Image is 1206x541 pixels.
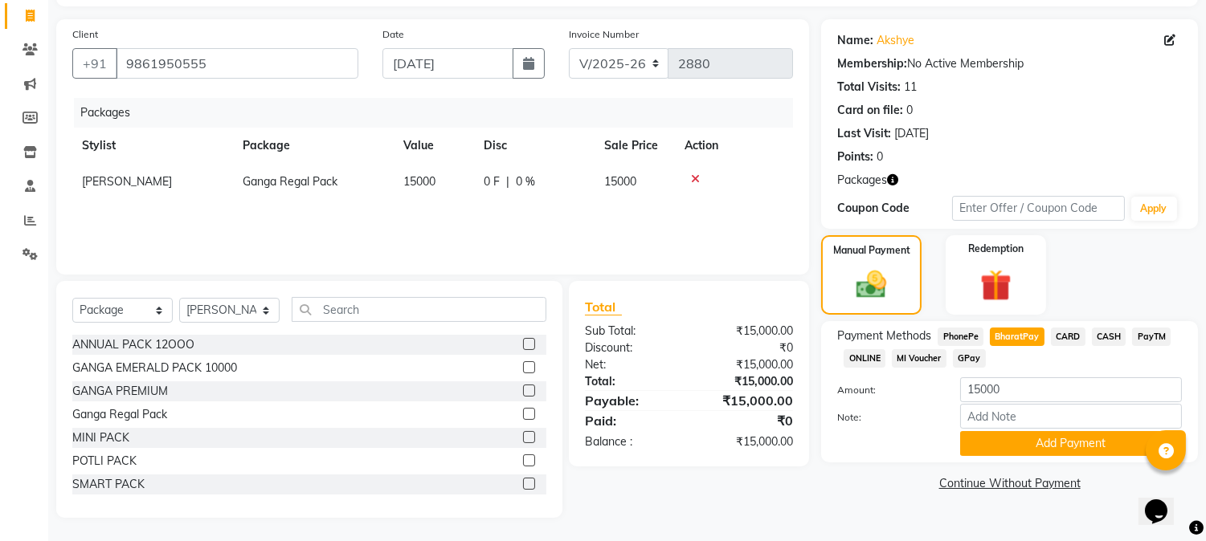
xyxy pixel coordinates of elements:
[573,323,689,340] div: Sub Total:
[72,453,137,470] div: POTLI PACK
[689,411,806,430] div: ₹0
[837,55,907,72] div: Membership:
[1139,477,1190,525] iframe: chat widget
[233,128,394,164] th: Package
[116,48,358,79] input: Search by Name/Mobile/Email/Code
[877,32,914,49] a: Akshye
[837,79,901,96] div: Total Visits:
[72,406,167,423] div: Ganga Regal Pack
[72,383,168,400] div: GANGA PREMIUM
[72,48,117,79] button: +91
[604,174,636,189] span: 15000
[825,383,948,397] label: Amount:
[382,27,404,42] label: Date
[990,327,1045,346] span: BharatPay
[904,79,917,96] div: 11
[1051,327,1085,346] span: CARD
[833,243,910,258] label: Manual Payment
[906,102,913,119] div: 0
[595,128,675,164] th: Sale Price
[960,404,1182,429] input: Add Note
[689,340,806,356] div: ₹0
[516,173,535,190] span: 0 %
[394,128,474,164] th: Value
[689,391,806,410] div: ₹15,000.00
[960,431,1182,456] button: Add Payment
[72,360,237,376] div: GANGA EMERALD PACK 10000
[892,349,946,368] span: MI Voucher
[1092,327,1126,346] span: CASH
[825,410,948,425] label: Note:
[837,102,903,119] div: Card on file:
[837,148,873,165] div: Points:
[72,27,98,42] label: Client
[689,323,806,340] div: ₹15,000.00
[824,475,1195,492] a: Continue Without Payment
[847,267,895,302] img: _cash.svg
[292,297,546,322] input: Search
[689,433,806,450] div: ₹15,000.00
[474,128,595,164] th: Disc
[74,98,805,128] div: Packages
[689,373,806,390] div: ₹15,000.00
[960,377,1182,402] input: Amount
[484,173,500,190] span: 0 F
[1132,327,1171,346] span: PayTM
[569,27,639,42] label: Invoice Number
[953,349,986,368] span: GPay
[573,411,689,430] div: Paid:
[894,125,929,142] div: [DATE]
[72,128,233,164] th: Stylist
[1131,197,1177,221] button: Apply
[82,174,172,189] span: [PERSON_NAME]
[573,340,689,356] div: Discount:
[952,196,1124,221] input: Enter Offer / Coupon Code
[689,356,806,373] div: ₹15,000.00
[72,336,194,353] div: ANNUAL PACK 12OOO
[837,32,873,49] div: Name:
[506,173,509,190] span: |
[971,266,1021,305] img: _gift.svg
[675,128,793,164] th: Action
[573,391,689,410] div: Payable:
[243,174,337,189] span: Ganga Regal Pack
[968,242,1024,256] label: Redemption
[585,299,622,315] span: Total
[844,349,885,368] span: ONLINE
[837,125,891,142] div: Last Visit:
[837,327,931,344] span: Payment Methods
[938,327,983,346] span: PhonePe
[403,174,435,189] span: 15000
[72,476,145,493] div: SMART PACK
[837,200,952,217] div: Coupon Code
[573,373,689,390] div: Total:
[573,433,689,450] div: Balance :
[837,172,887,189] span: Packages
[573,356,689,373] div: Net:
[837,55,1182,72] div: No Active Membership
[877,148,883,165] div: 0
[72,429,129,446] div: MINI PACK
